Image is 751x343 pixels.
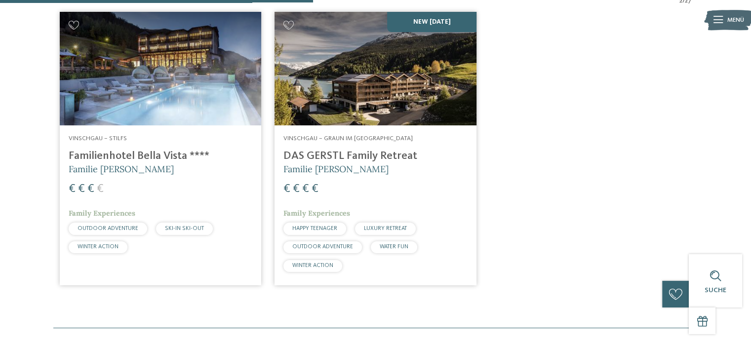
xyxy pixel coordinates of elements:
h4: DAS GERSTL Family Retreat [283,150,467,163]
span: SKI-IN SKI-OUT [165,226,204,231]
span: HAPPY TEENAGER [292,226,337,231]
span: € [87,183,94,195]
span: Vinschgau – Stilfs [69,135,127,142]
a: Familienhotels gesucht? Hier findet ihr die besten! NEW [DATE] Vinschgau – Graun im [GEOGRAPHIC_D... [275,12,476,285]
span: Family Experiences [283,209,350,218]
span: € [78,183,85,195]
span: € [302,183,309,195]
span: WINTER ACTION [292,263,333,268]
a: Familienhotels gesucht? Hier findet ihr die besten! Vinschgau – Stilfs Familienhotel Bella Vista ... [60,12,261,285]
span: OUTDOOR ADVENTURE [78,226,138,231]
span: € [293,183,300,195]
span: Familie [PERSON_NAME] [69,163,174,175]
h4: Familienhotel Bella Vista **** [69,150,252,163]
span: Family Experiences [69,209,135,218]
span: Familie [PERSON_NAME] [283,163,389,175]
span: € [69,183,76,195]
span: € [97,183,104,195]
span: LUXURY RETREAT [364,226,407,231]
span: WINTER ACTION [78,244,119,250]
span: WATER FUN [380,244,408,250]
span: € [312,183,318,195]
span: Suche [705,287,726,294]
img: Familienhotels gesucht? Hier findet ihr die besten! [275,12,476,125]
span: € [283,183,290,195]
span: Vinschgau – Graun im [GEOGRAPHIC_DATA] [283,135,413,142]
img: Familienhotels gesucht? Hier findet ihr die besten! [60,12,261,125]
span: OUTDOOR ADVENTURE [292,244,353,250]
